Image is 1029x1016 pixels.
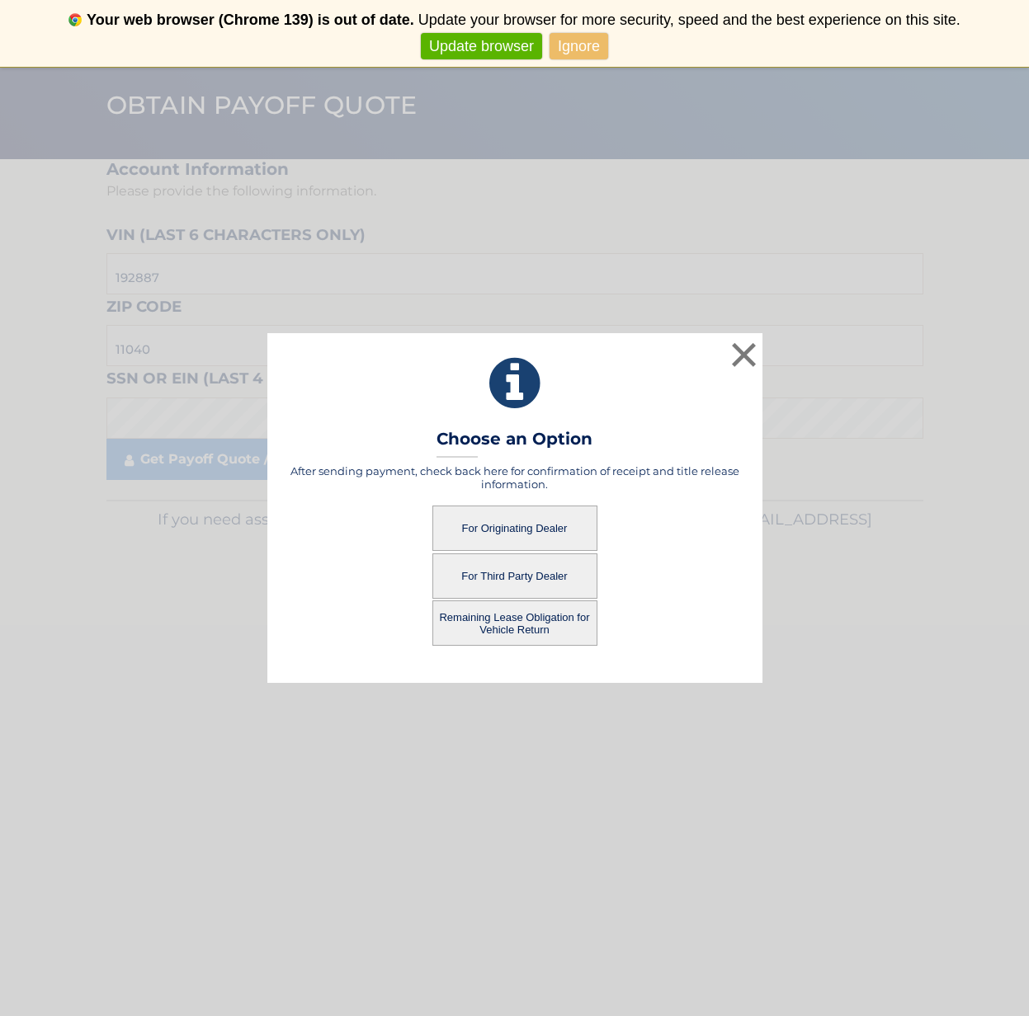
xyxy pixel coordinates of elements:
[418,12,961,28] span: Update your browser for more security, speed and the best experience on this site.
[432,506,597,551] button: For Originating Dealer
[728,338,761,371] button: ×
[550,33,608,60] a: Ignore
[421,33,542,60] a: Update browser
[437,429,592,458] h3: Choose an Option
[87,12,414,28] b: Your web browser (Chrome 139) is out of date.
[432,600,597,646] button: Remaining Lease Obligation for Vehicle Return
[288,464,742,491] h5: After sending payment, check back here for confirmation of receipt and title release information.
[432,553,597,599] button: For Third Party Dealer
